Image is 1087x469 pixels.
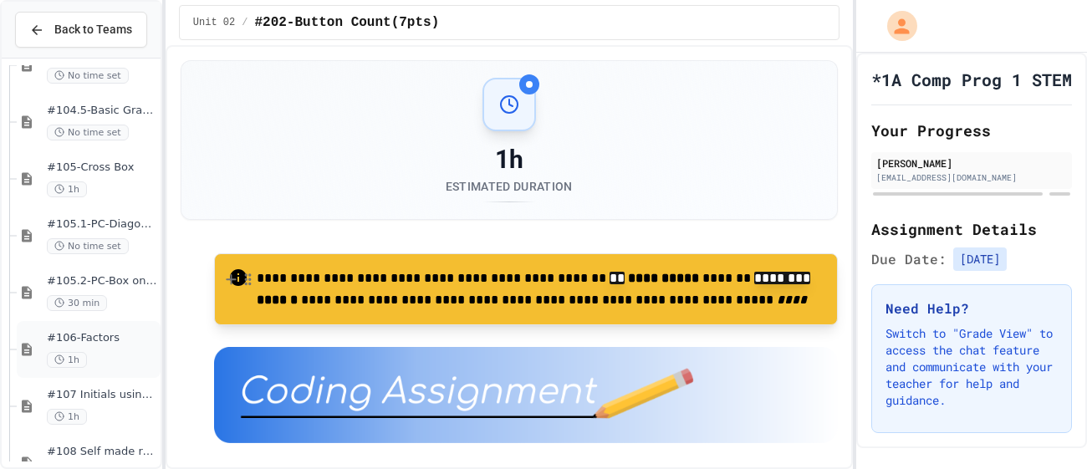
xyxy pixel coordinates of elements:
[254,13,439,33] span: #202-Button Count(7pts)
[871,68,1072,91] h1: *1A Comp Prog 1 STEM
[47,181,87,197] span: 1h
[876,171,1067,184] div: [EMAIL_ADDRESS][DOMAIN_NAME]
[953,247,1007,271] span: [DATE]
[47,68,129,84] span: No time set
[871,119,1072,142] h2: Your Progress
[47,388,157,402] span: #107 Initials using shapes
[885,325,1058,409] p: Switch to "Grade View" to access the chat feature and communicate with your teacher for help and ...
[885,298,1058,319] h3: Need Help?
[47,331,157,345] span: #106-Factors
[871,249,947,269] span: Due Date:
[47,125,129,140] span: No time set
[47,409,87,425] span: 1h
[15,12,147,48] button: Back to Teams
[47,217,157,232] span: #105.1-PC-Diagonal line
[242,16,248,29] span: /
[47,295,107,311] span: 30 min
[47,104,157,118] span: #104.5-Basic Graphics Review
[47,445,157,459] span: #108 Self made review (15pts)
[876,155,1067,171] div: [PERSON_NAME]
[193,16,235,29] span: Unit 02
[47,274,157,288] span: #105.2-PC-Box on Box
[47,161,157,175] span: #105-Cross Box
[870,7,921,45] div: My Account
[871,217,1072,241] h2: Assignment Details
[47,238,129,254] span: No time set
[446,145,573,175] div: 1h
[47,352,87,368] span: 1h
[54,21,132,38] span: Back to Teams
[446,178,573,195] div: Estimated Duration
